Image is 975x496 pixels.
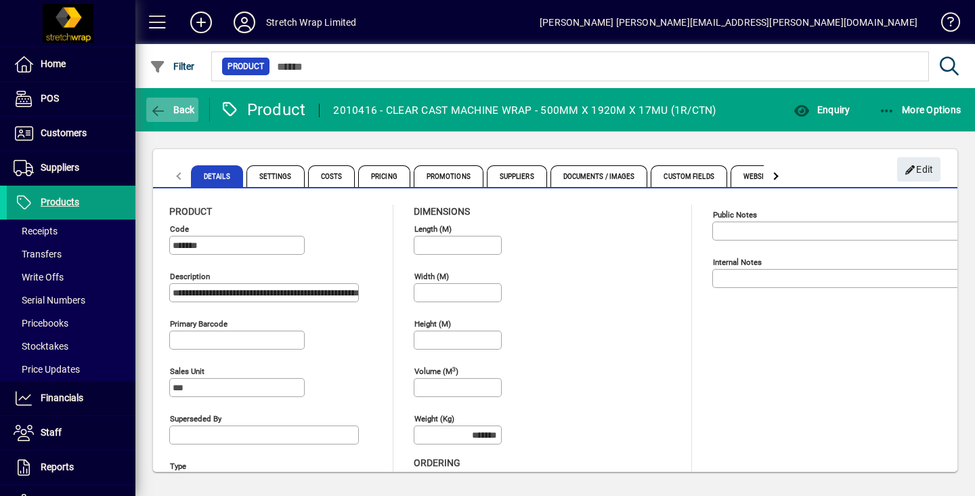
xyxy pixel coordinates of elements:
[713,210,757,220] mat-label: Public Notes
[170,319,227,329] mat-label: Primary barcode
[14,364,80,375] span: Price Updates
[246,165,305,187] span: Settings
[41,162,79,173] span: Suppliers
[7,243,135,266] a: Transfers
[14,272,64,283] span: Write Offs
[14,341,68,352] span: Stocktakes
[170,224,189,234] mat-label: Code
[7,312,135,335] a: Pricebooks
[7,416,135,450] a: Staff
[41,392,83,403] span: Financials
[414,457,460,468] span: Ordering
[713,257,762,267] mat-label: Internal Notes
[7,381,135,415] a: Financials
[266,12,357,33] div: Stretch Wrap Limited
[170,272,210,281] mat-label: Description
[14,318,68,329] span: Pricebooks
[220,99,306,121] div: Product
[7,117,135,150] a: Customers
[905,159,934,181] span: Edit
[414,206,470,217] span: Dimensions
[223,10,266,35] button: Profile
[146,98,198,122] button: Back
[540,12,917,33] div: [PERSON_NAME] [PERSON_NAME][EMAIL_ADDRESS][PERSON_NAME][DOMAIN_NAME]
[414,165,483,187] span: Promotions
[7,151,135,185] a: Suppliers
[452,365,456,372] sup: 3
[414,319,451,329] mat-label: Height (m)
[150,61,195,72] span: Filter
[7,289,135,312] a: Serial Numbers
[179,10,223,35] button: Add
[170,367,204,376] mat-label: Sales unit
[7,220,135,243] a: Receipts
[41,197,79,207] span: Products
[191,165,243,187] span: Details
[41,93,59,104] span: POS
[169,206,212,217] span: Product
[333,100,716,121] div: 2010416 - CLEAR CAST MACHINE WRAP - 500MM X 1920M X 17MU (1R/CTN)
[14,226,58,236] span: Receipts
[170,461,186,471] mat-label: Type
[487,165,547,187] span: Suppliers
[146,54,198,79] button: Filter
[931,3,958,47] a: Knowledge Base
[794,104,850,115] span: Enquiry
[414,367,458,376] mat-label: Volume (m )
[7,358,135,381] a: Price Updates
[897,157,940,182] button: Edit
[308,165,355,187] span: Costs
[41,427,62,438] span: Staff
[7,335,135,358] a: Stocktakes
[41,127,87,138] span: Customers
[731,165,785,187] span: Website
[7,451,135,484] a: Reports
[7,47,135,81] a: Home
[7,266,135,289] a: Write Offs
[41,58,66,69] span: Home
[227,60,264,73] span: Product
[170,414,221,423] mat-label: Superseded by
[550,165,648,187] span: Documents / Images
[358,165,410,187] span: Pricing
[879,104,961,115] span: More Options
[651,165,727,187] span: Custom Fields
[790,98,853,122] button: Enquiry
[135,98,210,122] app-page-header-button: Back
[14,249,62,260] span: Transfers
[875,98,965,122] button: More Options
[414,224,452,234] mat-label: Length (m)
[14,295,85,306] span: Serial Numbers
[414,414,454,423] mat-label: Weight (Kg)
[7,82,135,116] a: POS
[414,272,449,281] mat-label: Width (m)
[41,461,74,472] span: Reports
[150,104,195,115] span: Back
